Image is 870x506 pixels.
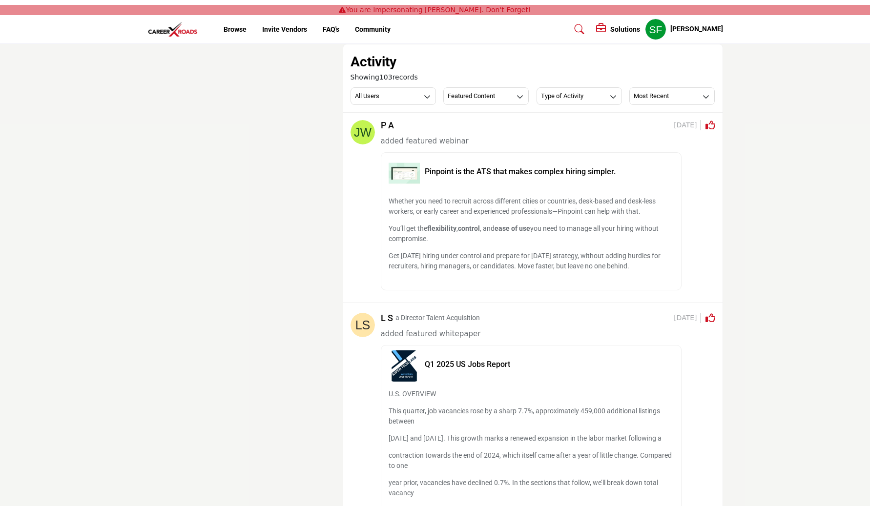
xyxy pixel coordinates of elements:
[458,224,480,232] strong: control
[389,196,674,217] p: Whether you need to recruit across different cities or countries, desk-based and desk-less worker...
[645,19,666,40] button: Show hide supplier dropdown
[389,433,674,444] p: [DATE] and [DATE]. This growth marks a renewed expansion in the labor market following a
[389,158,420,189] img: pinpoint-is-the-ats-that-makes-complex-hiring-simpler image
[262,25,307,33] a: Invite Vendors
[351,120,375,144] img: avtar-image
[705,121,715,130] i: Click to Rate this activity
[705,313,715,323] i: Click to Rate this activity
[389,450,674,471] p: contraction towards the end of 2024, which itself came after a year of little change. Compared to...
[381,329,481,338] span: added featured whitepaper
[389,389,674,399] p: U.S. OVERVIEW
[596,23,640,35] div: Solutions
[381,120,394,131] h5: P A
[224,25,247,33] a: Browse
[670,24,723,34] h5: [PERSON_NAME]
[389,350,420,382] img: q1-2025-us-jobs-report image
[425,360,674,369] h5: Q1 2025 US Jobs Report
[379,73,393,81] span: 103
[443,87,529,105] button: Featured Content
[634,92,669,101] h3: Most Recent
[381,137,469,145] span: added featured webinar
[495,224,530,232] strong: ease of use
[147,21,203,38] img: Site Logo
[425,167,674,176] h5: Pinpoint is the ATS that makes complex hiring simpler.
[351,72,418,82] span: Showing records
[389,223,674,244] p: You’ll get the , , and you need to manage all your hiring without compromise.
[537,87,622,105] button: Type of Activity
[389,478,674,498] p: year prior, vacancies have declined 0.7%. In the sections that follow, we’ll break down total vac...
[351,52,396,72] h2: Activity
[381,313,393,324] h5: L S
[541,92,583,101] h3: Type of Activity
[674,120,700,130] span: [DATE]
[389,251,674,271] p: Get [DATE] hiring under control and prepare for [DATE] strategy, without adding hurdles for recru...
[355,92,379,101] h3: All Users
[629,87,715,105] button: Most Recent
[389,406,674,426] p: This quarter, job vacancies rose by a sharp 7.7%, approximately 459,000 additional listings between
[395,313,480,323] p: a Director Talent Acquisition
[351,313,375,337] img: avtar-image
[674,313,700,323] span: [DATE]
[427,224,456,232] strong: flexibility
[355,25,391,33] a: Community
[323,25,339,33] a: FAQ's
[381,147,715,295] a: pinpoint-is-the-ats-that-makes-complex-hiring-simpler image Pinpoint is the ATS that makes comple...
[610,25,640,34] h5: Solutions
[351,87,436,105] button: All Users
[565,21,591,37] a: Search
[448,92,495,101] h3: Featured Content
